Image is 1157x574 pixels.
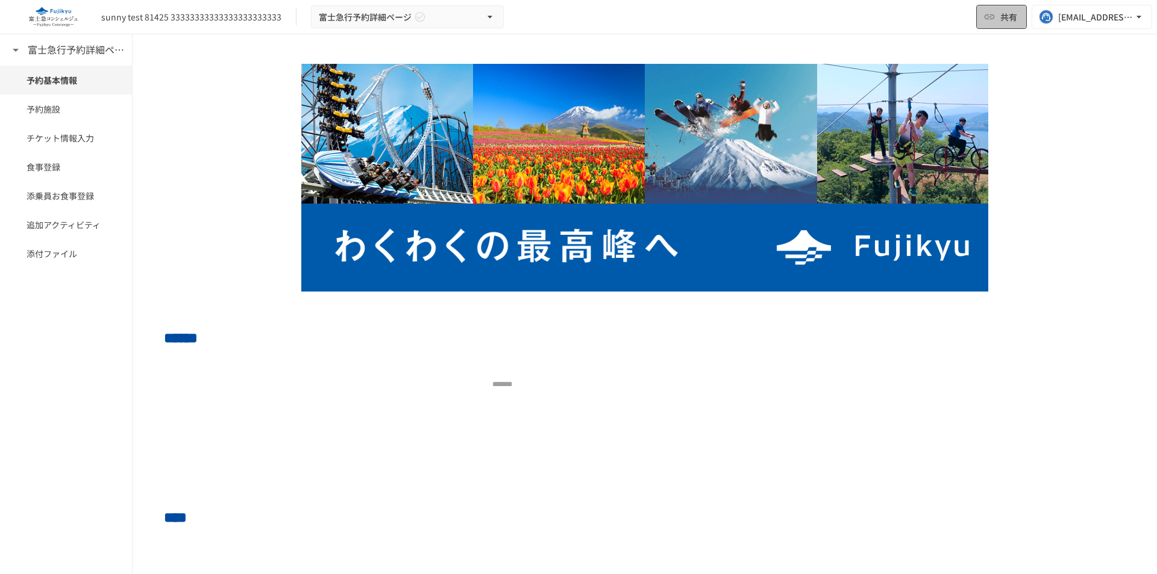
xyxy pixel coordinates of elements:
[101,11,281,23] div: sunny test 81425 33333333333333333333333
[311,5,504,29] button: 富士急行予約詳細ページ
[27,102,105,116] span: 予約施設
[27,247,105,260] span: 添付ファイル
[976,5,1027,29] button: 共有
[301,64,988,292] img: aBYkLqpyozxcRUIzwTbdsAeJVhA2zmrFK2AAxN90RDr
[28,42,124,58] h6: 富士急行予約詳細ページ
[27,131,105,145] span: チケット情報入力
[1058,10,1133,25] div: [EMAIL_ADDRESS][DOMAIN_NAME]
[27,218,105,231] span: 追加アクティビティ
[27,73,105,87] span: 予約基本情報
[1032,5,1152,29] button: [EMAIL_ADDRESS][DOMAIN_NAME]
[319,10,412,25] span: 富士急行予約詳細ページ
[14,7,92,27] img: eQeGXtYPV2fEKIA3pizDiVdzO5gJTl2ahLbsPaD2E4R
[27,160,105,173] span: 食事登録
[27,189,105,202] span: 添乗員お食事登録
[1000,10,1017,23] span: 共有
